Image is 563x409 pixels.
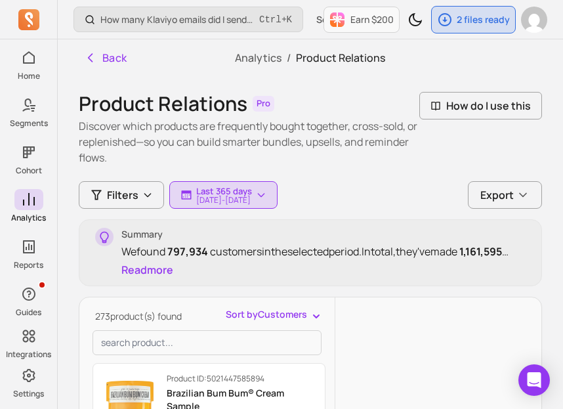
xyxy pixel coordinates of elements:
div: We found customers in the selected period. In total, they've made orders with items purchased acr... [121,244,526,259]
span: 1,161,595 [457,244,509,259]
span: + [259,12,292,26]
p: Analytics [11,213,46,223]
div: Open Intercom Messenger [518,364,550,396]
button: Toggle dark mode [402,7,428,33]
span: Export [480,187,514,203]
p: Summary [121,228,526,241]
p: [DATE] - [DATE] [196,196,252,204]
p: Home [18,71,40,81]
kbd: Ctrl [259,13,281,26]
button: How many Klaviyo emails did I send, and how well did they perform?Ctrl+K [73,7,303,32]
button: Filters [79,181,164,209]
p: How many Klaviyo emails did I send, and how well did they perform? [100,13,254,26]
span: / [281,51,296,65]
h1: Product Relations [79,92,247,116]
p: Settings [13,389,44,399]
p: Guides [16,307,41,318]
kbd: K [287,14,292,25]
button: Export [468,181,542,209]
a: Analytics [235,51,281,65]
button: 2 files ready [431,6,516,33]
span: 797,934 [165,244,210,259]
p: Integrations [6,349,51,360]
button: Earn $200 [323,7,400,33]
button: How do I use this [419,92,542,119]
img: avatar [521,7,547,33]
span: Product Relations [296,51,385,65]
button: Last 365 days[DATE]-[DATE] [169,181,278,209]
button: Guides [14,281,43,320]
p: Last 365 days [196,186,252,196]
p: 2 files ready [457,13,510,26]
p: Reports [14,260,43,270]
p: Cohort [16,165,42,176]
button: Sort byCustomers [226,308,323,321]
button: Sol de Janeiro [308,8,386,32]
p: Earn $200 [350,13,394,26]
span: 273 product(s) found [95,310,182,322]
input: search product [93,330,322,355]
p: Discover which products are frequently bought together, cross-sold, or replenished—so you can bui... [79,118,419,165]
span: Filters [107,187,138,203]
p: Product ID: 5021447585894 [167,374,314,384]
span: Pro [253,96,274,112]
button: Back [79,45,133,71]
p: Segments [10,118,48,129]
button: Readmore [121,262,173,278]
span: Sol de Janeiro [316,13,379,26]
span: Sort by Customers [226,308,307,321]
